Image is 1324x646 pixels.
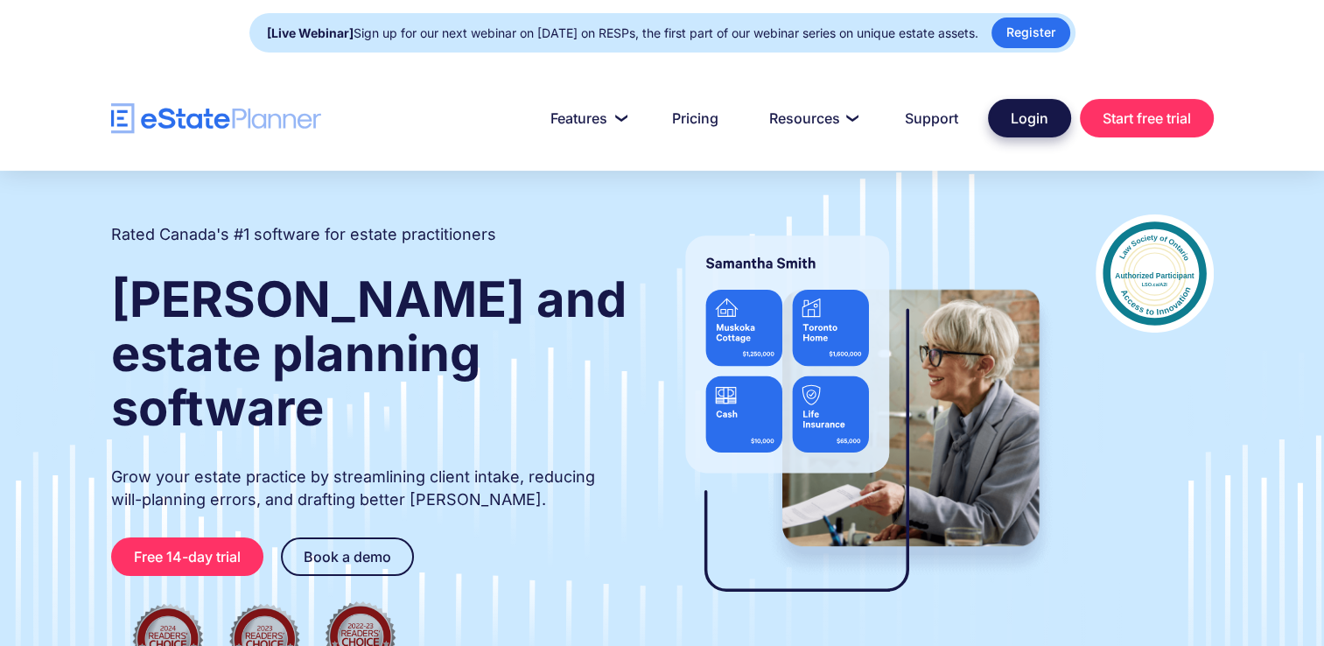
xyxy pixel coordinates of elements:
[748,101,875,136] a: Resources
[1080,99,1214,137] a: Start free trial
[111,270,627,438] strong: [PERSON_NAME] and estate planning software
[529,101,642,136] a: Features
[267,21,978,46] div: Sign up for our next webinar on [DATE] on RESPs, the first part of our webinar series on unique e...
[281,537,414,576] a: Book a demo
[664,214,1061,626] img: estate planner showing wills to their clients, using eState Planner, a leading estate planning so...
[651,101,739,136] a: Pricing
[884,101,979,136] a: Support
[267,25,354,40] strong: [Live Webinar]
[111,466,629,511] p: Grow your estate practice by streamlining client intake, reducing will-planning errors, and draft...
[111,537,263,576] a: Free 14-day trial
[111,223,496,246] h2: Rated Canada's #1 software for estate practitioners
[111,103,321,134] a: home
[988,99,1071,137] a: Login
[991,18,1070,48] a: Register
